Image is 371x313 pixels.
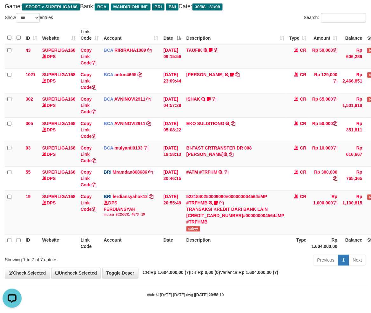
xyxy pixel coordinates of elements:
div: mutasi_20250831_4573 | 19 [104,213,159,217]
span: BCA [104,48,113,53]
th: Type: activate to sort column ascending [287,26,309,44]
a: EKO SULISTIONO [186,121,225,126]
a: SUPERLIGA168 [42,170,76,175]
td: Rp 765,365 [340,166,365,191]
a: mulyanti0133 [115,145,143,150]
span: 30/08 - 31/08 [192,3,223,10]
strong: Rp 0,00 (0) [198,270,220,275]
a: [PERSON_NAME] [186,72,224,77]
th: Description: activate to sort column ascending [184,26,287,44]
span: BRI [152,3,165,10]
a: Toggle Descr [102,268,138,279]
td: DPS [40,69,78,93]
a: Copy 5221840250009090#000000004564#MP #TRFHMB to clipboard [219,201,224,206]
td: Rp 351,811 [340,117,365,142]
td: [DATE] 23:09:44 [161,69,184,93]
td: DPS [40,117,78,142]
td: DPS [40,142,78,166]
td: [DATE] 09:15:56 [161,44,184,69]
th: Description [184,234,287,252]
span: 55 [26,170,31,175]
td: [DATE] 20:55:49 [161,191,184,234]
th: Link Code: activate to sort column ascending [78,26,101,44]
th: Account [101,234,161,252]
span: 1021 [26,72,36,77]
a: SUPERLIGA168 [42,121,76,126]
a: Copy Link Code [81,97,96,114]
a: Copy AVNINOVI2911 to clipboard [147,121,151,126]
th: Type [287,234,309,252]
label: Search: [304,13,366,23]
span: CR [300,72,307,77]
td: Rp 129,000 [309,69,340,93]
span: CR [300,145,307,150]
a: anton4695 [115,72,137,77]
a: Copy Rp 1,000,000 to clipboard [333,201,338,206]
td: Rp 1,100,815 [340,191,365,234]
a: Copy Link Code [81,121,96,139]
span: CR: DB: Variance: [140,270,279,275]
a: Copy BI-FAST CRTRANSFER DR 008 YERIK ELO BERNADUS to clipboard [229,152,233,157]
th: Date [161,234,184,252]
a: RIRIRAHA1089 [115,48,146,53]
span: 19 [26,194,31,199]
span: BCA [104,121,113,126]
td: Rp 50,000 [309,117,340,142]
div: TRANSAKSI KREDIT DARI BANK LAIN [CREDIT_CARD_NUMBER]#000000004564#MP #TRFHMB [186,206,285,225]
a: Copy AVNINOVI2911 to clipboard [147,97,151,102]
a: Copy Link Code [81,145,96,163]
a: Copy Rp 300,000 to clipboard [333,176,338,181]
span: BNI [166,3,179,10]
a: Copy #ATM #TRFHM to clipboard [224,170,228,175]
td: [DATE] 05:08:22 [161,117,184,142]
a: Copy Mramdan868686 to clipboard [149,170,153,175]
a: SUPERLIGA168 [42,145,76,150]
a: Copy SRI BASUKI to clipboard [235,72,240,77]
a: Copy Rp 50,000 to clipboard [333,121,338,126]
input: Search: [321,13,366,23]
a: SUPERLIGA168 [42,72,76,77]
h4: Game: Bank: Date: [5,3,366,10]
a: ISHAK [186,97,200,102]
span: BCA [95,3,109,10]
a: AVNINOVI2911 [114,97,145,102]
a: Copy mulyanti0133 to clipboard [144,145,148,150]
th: Rp 1.604.000,00 [309,234,340,252]
span: ISPORT > SUPERLIGA168 [22,3,80,10]
a: Copy Link Code [81,170,96,188]
span: CR [300,97,307,102]
strong: Rp 1.604.000,00 (7) [239,270,278,275]
a: Copy ISHAK to clipboard [212,97,216,102]
th: Website: activate to sort column ascending [40,26,78,44]
td: Rp 606,289 [340,44,365,69]
a: SUPERLIGA168 [42,97,76,102]
td: DPS [40,191,78,234]
button: Open LiveChat chat widget [3,3,22,22]
span: CR [300,48,307,53]
small: code © [DATE]-[DATE] dwg | [147,293,224,297]
span: BCA [104,97,113,102]
span: CR [300,194,307,199]
a: 5221840250009090#000000004564#MP #TRFHMB [186,194,267,206]
span: CR [300,170,307,175]
a: Copy RIRIRAHA1089 to clipboard [147,48,152,53]
a: SUPERLIGA168 [42,194,76,199]
th: Date: activate to sort column descending [161,26,184,44]
a: Copy TAUFIK to clipboard [214,48,219,53]
span: BRI [104,194,111,199]
div: Showing 1 to 7 of 7 entries [5,254,150,263]
td: DPS [40,166,78,191]
a: ferdiansyahok12 [113,194,148,199]
a: Uncheck Selected [51,268,101,279]
td: Rp 1,000,000 [309,191,340,234]
a: Copy EKO SULISTIONO to clipboard [231,121,235,126]
th: ID: activate to sort column ascending [23,26,40,44]
a: Next [349,255,366,266]
a: Previous [313,255,339,266]
td: Rp 65,000 [309,93,340,117]
a: 1 [338,255,349,266]
a: TAUFIK [186,48,202,53]
th: Account: activate to sort column ascending [101,26,161,44]
td: DPS [40,44,78,69]
a: AVNINOVI2911 [114,121,145,126]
